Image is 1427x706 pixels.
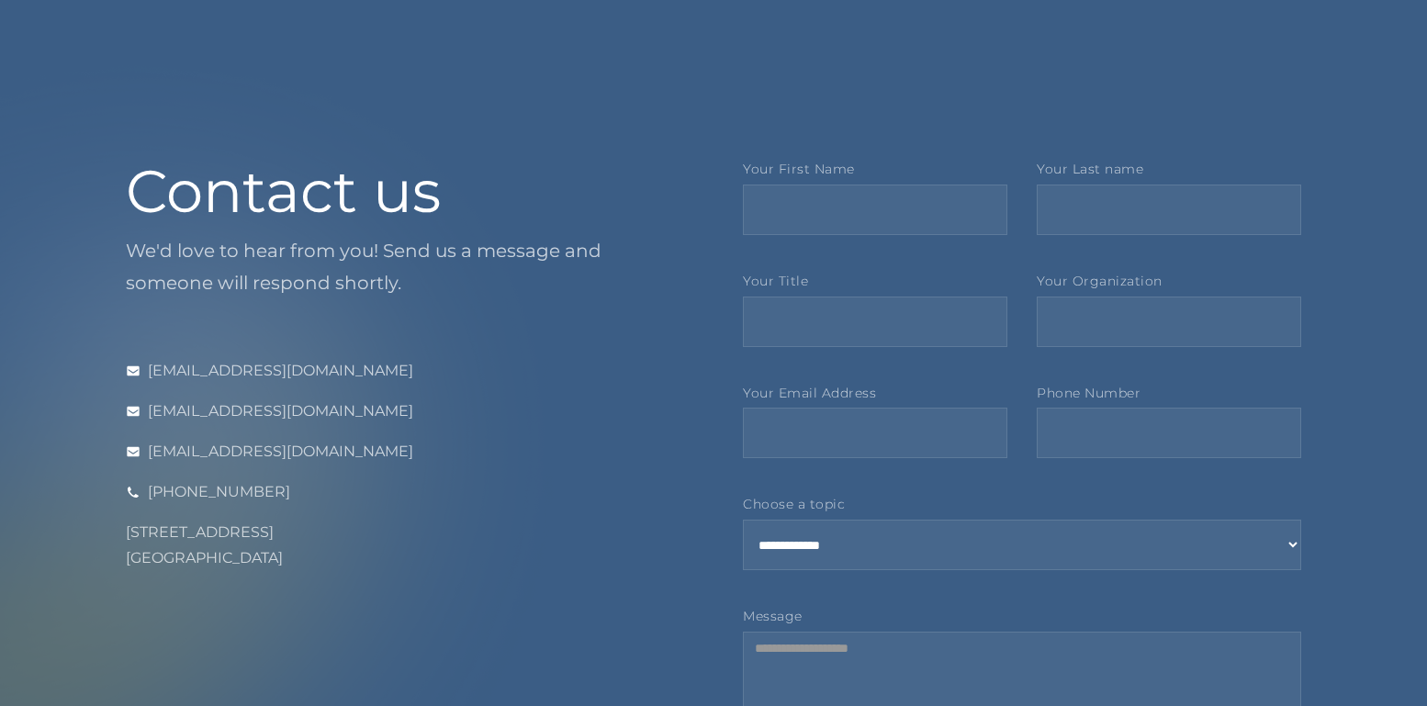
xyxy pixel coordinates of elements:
label: Your Organization [1037,274,1301,289]
a: [EMAIL_ADDRESS][DOMAIN_NAME] [126,439,684,465]
label: Phone Number [1037,386,1301,401]
div: [EMAIL_ADDRESS][DOMAIN_NAME] [148,398,413,424]
h1: Contact us [126,162,684,220]
a: [EMAIL_ADDRESS][DOMAIN_NAME] [126,398,684,424]
label: Your Title [743,274,1007,289]
div: [EMAIL_ADDRESS][DOMAIN_NAME] [148,439,413,465]
label: Your First Name [743,162,1007,177]
a: [EMAIL_ADDRESS][DOMAIN_NAME] [126,358,684,384]
p: We'd love to hear from you! Send us a message and someone will respond shortly. [126,235,684,299]
label: Choose a topic [743,497,1301,512]
div: [EMAIL_ADDRESS][DOMAIN_NAME] [148,358,413,384]
label: Your Last name [1037,162,1301,177]
div: [PHONE_NUMBER] [148,479,290,505]
label: Your Email Address [743,386,1007,401]
a: [PHONE_NUMBER] [126,479,684,505]
label: Message [743,609,1301,624]
div: [STREET_ADDRESS] [GEOGRAPHIC_DATA] [126,520,684,571]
